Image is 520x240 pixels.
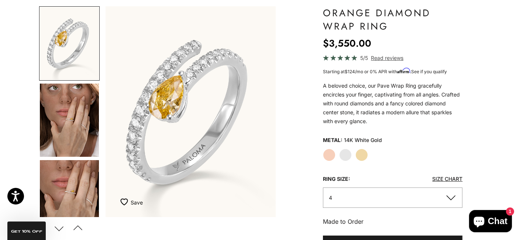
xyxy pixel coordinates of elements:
p: Made to Order [323,217,462,226]
img: #YellowGold #RoseGold #WhiteGold [40,84,99,157]
img: #WhiteGold [40,7,99,80]
a: 5/5 Read reviews [323,54,462,62]
inbox-online-store-chat: Shopify online store chat [467,210,514,234]
div: GET 10% Off [7,222,46,240]
button: 4 [323,187,462,208]
button: Go to item 3 [39,6,100,81]
span: Starting at /mo or 0% APR with . [323,69,447,74]
span: Affirm [397,68,410,74]
img: #WhiteGold [106,6,276,217]
h1: Orange Diamond Wrap Ring [323,6,462,33]
legend: Ring Size: [323,173,350,185]
img: wishlist [120,198,131,206]
span: 4 [329,195,332,201]
a: Size Chart [432,176,462,182]
div: Item 3 of 18 [106,6,276,217]
div: A beloved choice, our Pave Wrap Ring gracefully encircles your finger, captivating from all angle... [323,81,462,126]
span: Read reviews [371,54,403,62]
a: See if you qualify - Learn more about Affirm Financing (opens in modal) [411,69,447,74]
img: #YellowGold #RoseGold #WhiteGold [40,160,99,233]
button: Go to item 4 [39,83,100,158]
variant-option-value: 14K White Gold [344,135,382,146]
legend: Metal: [323,135,342,146]
span: $124 [345,69,355,74]
span: 5/5 [360,54,368,62]
sale-price: $3,550.00 [323,36,371,51]
button: Go to item 5 [39,159,100,234]
button: Add to Wishlist [120,195,143,210]
span: GET 10% Off [11,230,42,233]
